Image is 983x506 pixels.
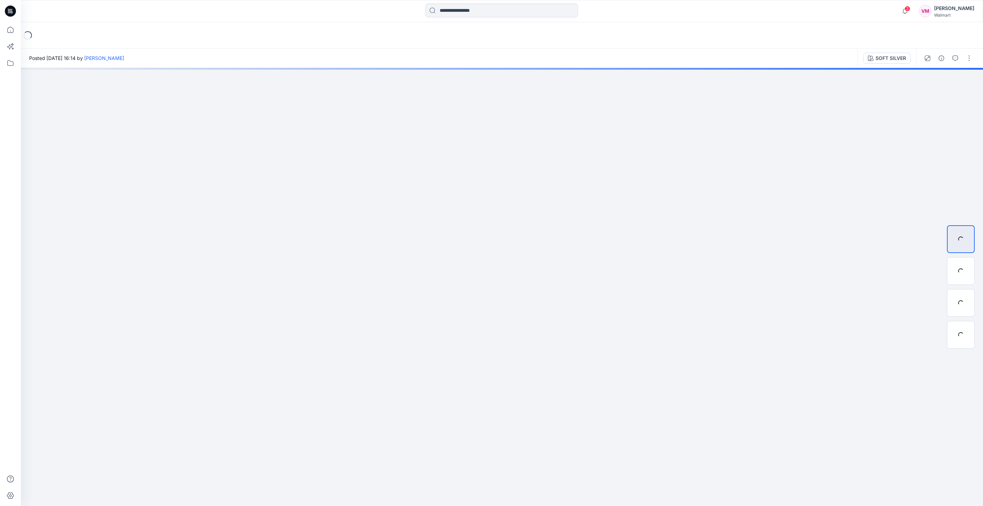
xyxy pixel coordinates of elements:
[29,54,124,62] span: Posted [DATE] 16:14 by
[936,53,947,64] button: Details
[905,6,910,11] span: 3
[919,5,931,17] div: VM
[934,4,974,12] div: [PERSON_NAME]
[934,12,974,18] div: Walmart
[863,53,911,64] button: SOFT SILVER
[876,54,906,62] div: SOFT SILVER
[84,55,124,61] a: [PERSON_NAME]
